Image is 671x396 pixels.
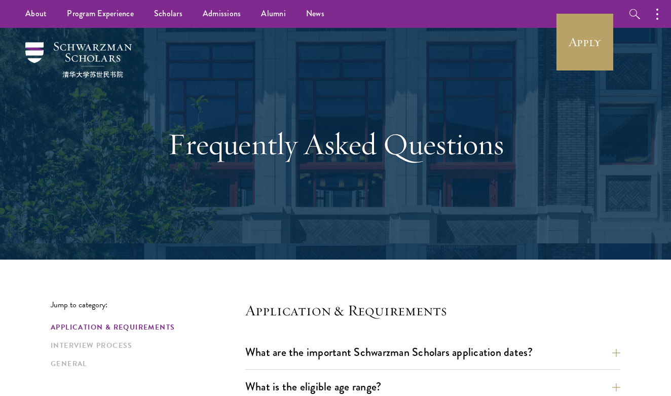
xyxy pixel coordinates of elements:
[556,14,613,70] a: Apply
[51,322,239,333] a: Application & Requirements
[51,358,239,369] a: General
[51,300,245,309] p: Jump to category:
[245,341,620,364] button: What are the important Schwarzman Scholars application dates?
[25,42,132,78] img: Schwarzman Scholars
[51,340,239,351] a: Interview Process
[161,126,510,162] h1: Frequently Asked Questions
[245,300,620,320] h4: Application & Requirements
